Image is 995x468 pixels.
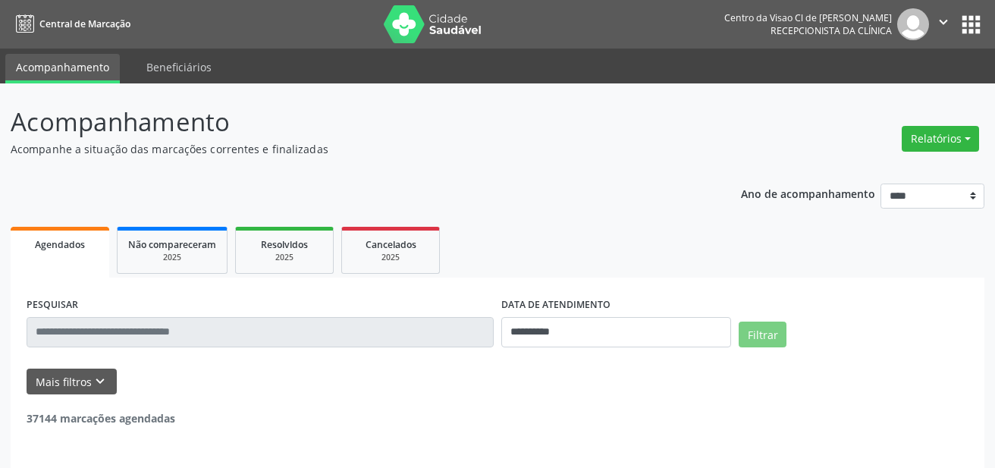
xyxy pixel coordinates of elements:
[27,369,117,395] button: Mais filtroskeyboard_arrow_down
[35,238,85,251] span: Agendados
[353,252,428,263] div: 2025
[39,17,130,30] span: Central de Marcação
[11,11,130,36] a: Central de Marcação
[261,238,308,251] span: Resolvidos
[771,24,892,37] span: Recepcionista da clínica
[724,11,892,24] div: Centro da Visao Cl de [PERSON_NAME]
[902,126,979,152] button: Relatórios
[958,11,984,38] button: apps
[5,54,120,83] a: Acompanhamento
[27,411,175,426] strong: 37144 marcações agendadas
[501,294,610,317] label: DATA DE ATENDIMENTO
[897,8,929,40] img: img
[935,14,952,30] i: 
[11,103,692,141] p: Acompanhamento
[128,238,216,251] span: Não compareceram
[27,294,78,317] label: PESQUISAR
[739,322,786,347] button: Filtrar
[128,252,216,263] div: 2025
[11,141,692,157] p: Acompanhe a situação das marcações correntes e finalizadas
[366,238,416,251] span: Cancelados
[246,252,322,263] div: 2025
[929,8,958,40] button: 
[741,184,875,203] p: Ano de acompanhamento
[136,54,222,80] a: Beneficiários
[92,373,108,390] i: keyboard_arrow_down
